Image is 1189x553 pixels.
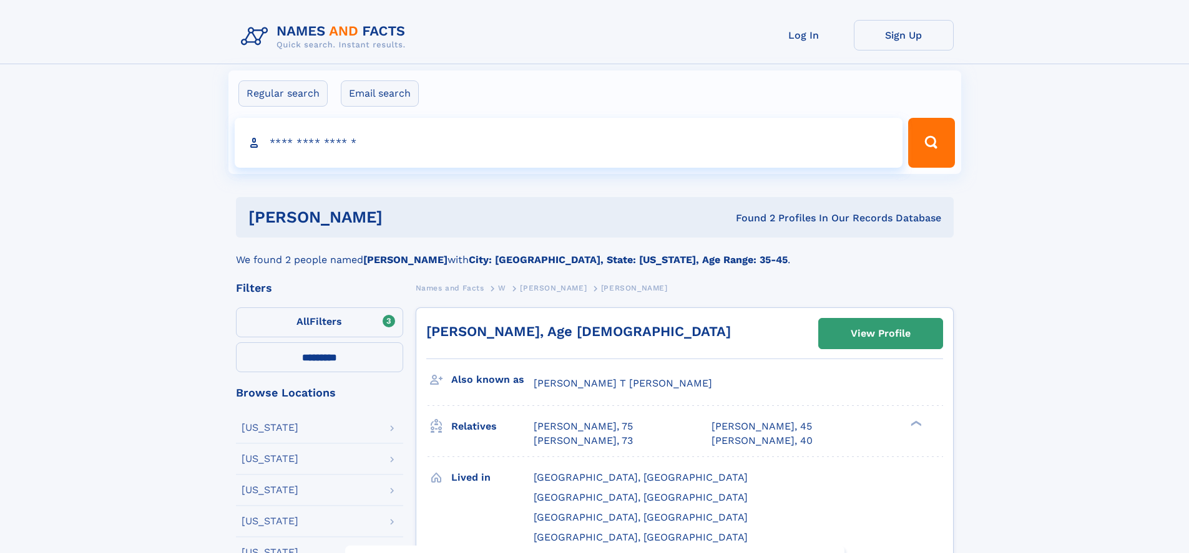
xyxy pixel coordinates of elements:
[534,434,633,448] a: [PERSON_NAME], 73
[451,369,534,390] h3: Also known as
[712,420,812,433] a: [PERSON_NAME], 45
[754,20,854,50] a: Log In
[498,280,506,296] a: W
[236,307,403,337] label: Filters
[363,254,448,266] b: [PERSON_NAME]
[851,319,911,348] div: View Profile
[534,471,748,483] span: [GEOGRAPHIC_DATA], [GEOGRAPHIC_DATA]
[236,282,403,294] div: Filters
[601,284,668,292] span: [PERSON_NAME]
[235,118,903,168] input: search input
[416,280,484,296] a: Names and Facts
[242,423,298,433] div: [US_STATE]
[426,324,731,339] a: [PERSON_NAME], Age [DEMOGRAPHIC_DATA]
[296,315,310,327] span: All
[712,434,813,448] a: [PERSON_NAME], 40
[559,211,941,225] div: Found 2 Profiles In Our Records Database
[534,491,748,503] span: [GEOGRAPHIC_DATA], [GEOGRAPHIC_DATA]
[520,284,587,292] span: [PERSON_NAME]
[908,118,954,168] button: Search Button
[819,319,942,349] a: View Profile
[854,20,954,50] a: Sign Up
[451,467,534,488] h3: Lived in
[908,420,922,428] div: ❯
[236,238,954,267] div: We found 2 people named with .
[242,485,298,495] div: [US_STATE]
[242,454,298,464] div: [US_STATE]
[248,209,559,225] h1: [PERSON_NAME]
[498,284,506,292] span: W
[469,254,788,266] b: City: [GEOGRAPHIC_DATA], State: [US_STATE], Age Range: 35-45
[534,420,633,433] a: [PERSON_NAME], 75
[238,80,328,107] label: Regular search
[534,511,748,523] span: [GEOGRAPHIC_DATA], [GEOGRAPHIC_DATA]
[341,80,419,107] label: Email search
[242,516,298,526] div: [US_STATE]
[236,20,416,54] img: Logo Names and Facts
[534,531,748,543] span: [GEOGRAPHIC_DATA], [GEOGRAPHIC_DATA]
[534,377,712,389] span: [PERSON_NAME] T [PERSON_NAME]
[451,416,534,437] h3: Relatives
[236,387,403,398] div: Browse Locations
[520,280,587,296] a: [PERSON_NAME]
